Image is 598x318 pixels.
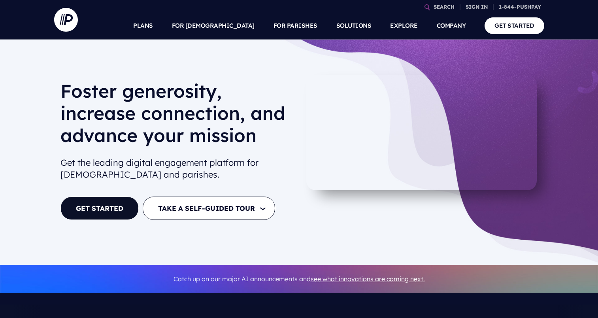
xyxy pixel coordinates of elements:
[60,197,139,220] a: GET STARTED
[133,12,153,40] a: PLANS
[311,275,425,283] a: see what innovations are coming next.
[485,17,544,34] a: GET STARTED
[390,12,418,40] a: EXPLORE
[60,153,293,184] h2: Get the leading digital engagement platform for [DEMOGRAPHIC_DATA] and parishes.
[274,12,317,40] a: FOR PARISHES
[437,12,466,40] a: COMPANY
[143,197,275,220] button: TAKE A SELF-GUIDED TOUR
[60,270,538,288] p: Catch up on our major AI announcements and
[172,12,255,40] a: FOR [DEMOGRAPHIC_DATA]
[60,80,293,153] h1: Foster generosity, increase connection, and advance your mission
[336,12,372,40] a: SOLUTIONS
